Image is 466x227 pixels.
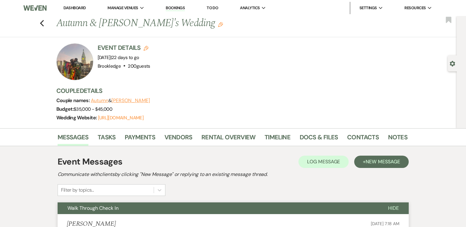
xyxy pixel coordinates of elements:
[23,2,47,14] img: Weven Logo
[388,205,399,211] span: Hide
[111,54,139,61] span: 22 days to go
[56,106,74,112] span: Budget:
[128,63,150,69] span: 200 guests
[359,5,377,11] span: Settings
[67,205,119,211] span: Walk Through Check In
[300,132,338,146] a: Docs & Files
[91,98,109,103] button: Autumn
[347,132,379,146] a: Contacts
[107,5,138,11] span: Manage Venues
[125,132,155,146] a: Payments
[240,5,260,11] span: Analytics
[166,5,185,11] a: Bookings
[98,115,144,121] a: [URL][DOMAIN_NAME]
[56,16,332,31] h1: Autumn & [PERSON_NAME]'s Wedding
[111,54,139,61] span: |
[265,132,290,146] a: Timeline
[201,132,255,146] a: Rental Overview
[61,186,94,194] div: Filter by topics...
[58,155,123,168] h1: Event Messages
[404,5,426,11] span: Resources
[98,63,121,69] span: Brookledge
[378,202,409,214] button: Hide
[56,114,98,121] span: Wedding Website:
[98,54,139,61] span: [DATE]
[74,106,112,112] span: $35,000 - $45,000
[450,60,455,66] button: Open lead details
[56,97,91,104] span: Couple names:
[371,221,399,226] span: [DATE] 7:18 AM
[207,5,218,10] a: To Do
[58,202,378,214] button: Walk Through Check In
[58,171,409,178] h2: Communicate with clients by clicking "New Message" or replying to an existing message thread.
[388,132,407,146] a: Notes
[298,156,349,168] button: Log Message
[98,43,150,52] h3: Event Details
[164,132,192,146] a: Vendors
[98,132,115,146] a: Tasks
[56,86,401,95] h3: Couple Details
[307,158,340,165] span: Log Message
[63,5,86,10] a: Dashboard
[354,156,408,168] button: +New Message
[111,98,150,103] button: [PERSON_NAME]
[366,158,400,165] span: New Message
[218,22,223,27] button: Edit
[91,98,150,104] span: &
[58,132,89,146] a: Messages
